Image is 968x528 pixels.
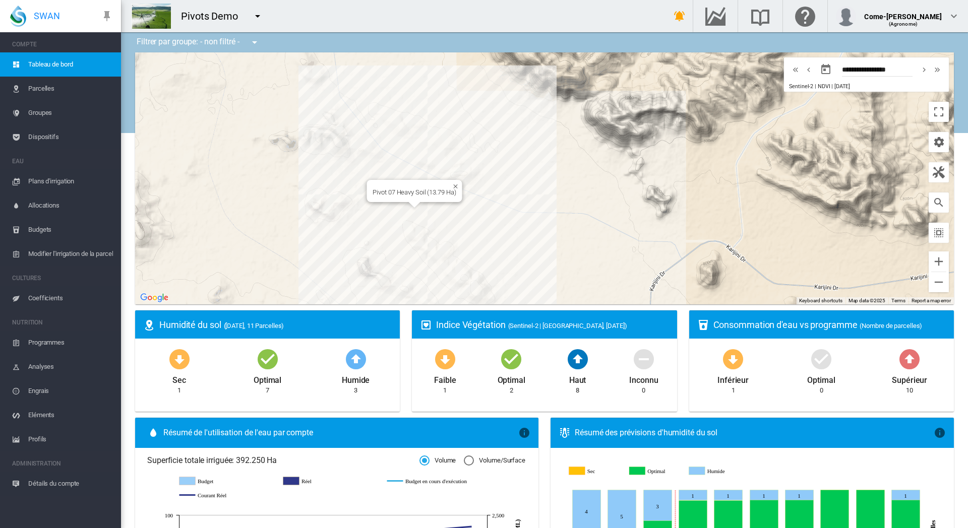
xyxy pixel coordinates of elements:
md-icon: icon-pin [101,10,113,22]
div: Supérieur [892,371,927,386]
div: Optimal [807,371,835,386]
span: CULTURES [12,270,113,286]
div: Consommation d'eau vs programme [713,318,946,331]
button: icon-cog [929,132,949,152]
div: Inconnu [629,371,658,386]
g: Humide [690,467,742,476]
md-radio-button: Volume/Surface [464,456,525,466]
img: SWAN-Landscape-Logo-Colour-drop.png [10,6,26,27]
span: Sentinel-2 | NDVI [789,83,830,90]
div: Filtrer par groupe: - non filtré - [129,32,268,52]
g: Humide Aug 19, 2025 1 [714,490,743,500]
button: icon-select-all [929,223,949,243]
span: Allocations [28,193,113,218]
div: 1 [177,386,181,395]
g: Humide Aug 17, 2025 3 [644,490,672,521]
span: Dispositifs [28,125,113,149]
md-icon: icon-information [934,427,946,439]
span: COMPTE [12,36,113,52]
div: 0 [642,386,645,395]
span: Superficie totale irriguée: 392.250 Ha [147,455,419,466]
button: icon-chevron-double-right [931,63,944,76]
span: Détails du compte [28,472,113,496]
button: icon-chevron-right [918,63,931,76]
span: Résumé de l'utilisation de l'eau par compte [163,427,518,438]
span: Engrais [28,379,113,403]
div: Résumé des prévisions d'humidité du sol [575,427,934,438]
div: Humidité du sol [159,318,392,331]
span: ([DATE], 11 Parcelles) [224,322,284,329]
g: Sec [569,467,622,476]
g: Humide Aug 18, 2025 1 [679,490,707,500]
span: NUTRITION [12,314,113,331]
md-radio-button: Volume [419,456,456,466]
md-icon: icon-bell-ring [674,10,686,22]
div: Haut [569,371,586,386]
md-icon: icon-chevron-right [919,63,930,76]
md-icon: icon-menu-down [249,36,261,48]
img: DwraFM8HQLsLAAAAAElFTkSuQmCC [132,4,171,29]
div: 3 [354,386,357,395]
span: | [DATE] [831,83,850,90]
button: md-calendar [816,59,836,80]
md-icon: icon-arrow-down-bold-circle [721,347,745,371]
md-icon: icon-information [518,427,530,439]
div: Pivot 07 Heavy Soil (13.79 Ha) [373,188,456,196]
span: Modifier l'irrigation de la parcelle [28,242,113,266]
md-icon: icon-arrow-down-bold-circle [433,347,457,371]
div: 7 [266,386,269,395]
div: Sec [172,371,186,386]
div: Indice Végétation [436,318,669,331]
md-icon: Accéder au Data Hub [703,10,728,22]
md-icon: icon-minus-circle [632,347,656,371]
button: icon-chevron-left [802,63,815,76]
md-icon: icon-arrow-up-bold-circle [897,347,922,371]
g: Humide Aug 24, 2025 1 [892,490,920,500]
g: Réel [283,477,377,486]
span: (Agronome) [889,21,918,27]
button: icon-magnify [929,192,949,213]
md-icon: icon-cog [933,136,945,148]
md-icon: icon-magnify [933,196,945,209]
div: Optimal [498,371,525,386]
span: (Nombre de parcelles) [860,322,922,329]
span: Programmes [28,331,113,355]
button: Keyboard shortcuts [799,297,842,304]
div: Optimal [254,371,281,386]
div: Come-[PERSON_NAME] [864,8,942,18]
button: Zoom in [929,251,949,272]
md-icon: icon-water [147,427,159,439]
span: Profils [28,427,113,451]
div: 2 [510,386,513,395]
span: Eléments [28,403,113,427]
a: Open this area in Google Maps (opens a new window) [138,291,171,304]
md-icon: icon-menu-down [252,10,264,22]
button: icon-menu-down [245,32,265,52]
a: Terms [891,298,905,303]
span: EAU [12,153,113,169]
md-icon: icon-checkbox-marked-circle [499,347,523,371]
button: icon-chevron-double-left [789,63,802,76]
md-icon: icon-cup-water [697,319,709,331]
md-icon: icon-select-all [933,227,945,239]
md-icon: icon-chevron-double-left [790,63,801,76]
md-icon: icon-heart-box-outline [420,319,432,331]
img: profile.jpg [836,6,856,26]
a: Report a map error [912,298,951,303]
div: 1 [732,386,735,395]
tspan: 100 [165,512,173,518]
g: Humide Aug 21, 2025 1 [785,490,814,500]
span: SWAN [34,10,60,22]
div: Faible [434,371,456,386]
md-icon: icon-chevron-double-right [932,63,943,76]
img: Google [138,291,171,304]
md-icon: icon-arrow-down-bold-circle [167,347,192,371]
div: 0 [820,386,823,395]
span: Tableau de bord [28,52,113,77]
tspan: 2,500 [492,512,505,518]
div: Humide [342,371,370,386]
div: 8 [576,386,579,395]
g: Humide Aug 20, 2025 1 [750,490,778,500]
md-icon: icon-arrow-up-bold-circle [566,347,590,371]
g: Budget en cours d'exécution [387,477,481,486]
